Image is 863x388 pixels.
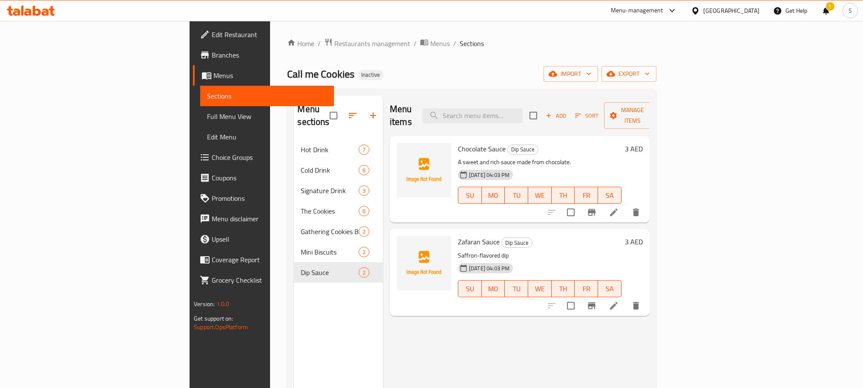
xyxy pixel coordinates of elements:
button: Add section [363,105,383,126]
span: TU [508,283,525,295]
button: SA [598,280,621,297]
span: Zafaran Sauce [458,235,500,248]
span: Promotions [212,193,327,203]
span: Full Menu View [207,111,327,122]
button: WE [528,187,552,204]
div: items [359,185,369,196]
span: Upsell [212,234,327,244]
div: items [359,206,369,216]
button: Sort [573,109,601,122]
a: Edit menu item [609,301,619,311]
a: Branches [193,45,334,65]
button: delete [626,202,646,223]
p: Saffron-flavored dip [458,250,621,261]
div: [GEOGRAPHIC_DATA] [703,6,759,15]
div: Dip Sauce2 [294,262,383,283]
button: export [601,66,656,82]
span: Branches [212,50,327,60]
span: Dip Sauce [502,238,532,248]
span: 2 [359,269,369,277]
span: Dip Sauce [508,145,538,154]
span: Dip Sauce [301,267,358,278]
a: Menus [193,65,334,86]
span: Chocolate Sauce [458,142,506,155]
span: Manage items [611,105,654,126]
button: SA [598,187,621,204]
a: Edit Menu [200,127,334,147]
span: WE [532,189,548,202]
span: WE [532,283,548,295]
span: SU [462,189,478,202]
span: 3 [359,187,369,195]
button: SU [458,187,482,204]
span: Menu disclaimer [212,214,327,224]
div: Hot Drink7 [294,139,383,160]
span: Sort [575,111,598,121]
button: Branch-specific-item [581,202,602,223]
div: items [359,165,369,175]
span: SA [601,283,618,295]
span: import [550,69,591,79]
button: Manage items [604,102,661,129]
span: 2 [359,228,369,236]
span: The Cookies [301,206,358,216]
span: Sections [207,91,327,101]
a: Promotions [193,188,334,208]
span: SU [462,283,478,295]
a: Coverage Report [193,249,334,270]
span: MO [485,283,502,295]
span: Menus [213,70,327,81]
span: Add [544,111,567,121]
span: Cold Drink [301,165,358,175]
button: MO [482,280,505,297]
span: Select all sections [325,107,342,125]
div: items [359,145,369,155]
img: Zafaran Sauce [397,236,451,290]
span: TU [508,189,525,202]
div: items [359,267,369,278]
a: Choice Groups [193,147,334,168]
a: Menus [420,38,450,49]
nav: Menu sections [294,136,383,286]
span: Grocery Checklist [212,275,327,285]
button: TU [505,280,528,297]
span: Edit Menu [207,132,327,142]
span: FR [578,189,595,202]
button: FR [575,280,598,297]
span: Inactive [358,71,383,78]
button: TH [552,187,575,204]
span: Sections [460,38,484,49]
div: Dip Sauce [507,145,538,155]
span: TH [555,189,572,202]
span: 7 [359,146,369,154]
span: Mini Biscuits [301,247,358,257]
a: Edit Restaurant [193,24,334,45]
span: Select section [524,107,542,125]
span: Coupons [212,173,327,183]
div: Signature Drink3 [294,180,383,201]
span: [DATE] 04:03 PM [466,264,513,272]
h2: Menu items [390,103,412,128]
div: Cold Drink6 [294,160,383,180]
span: S [849,6,852,15]
div: Gathering Cookies Box2 [294,221,383,242]
a: Support.OpsPlatform [194,321,248,333]
button: TH [552,280,575,297]
a: Coupons [193,168,334,188]
button: WE [528,280,552,297]
span: [DATE] 04:03 PM [466,171,513,179]
span: TH [555,283,572,295]
li: / [414,38,417,49]
span: 2 [359,248,369,256]
button: delete [626,295,646,316]
input: search [422,108,523,123]
span: FR [578,283,595,295]
div: Mini Biscuits2 [294,242,383,262]
span: Select to update [562,297,580,315]
span: Signature Drink [301,185,358,196]
button: TU [505,187,528,204]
